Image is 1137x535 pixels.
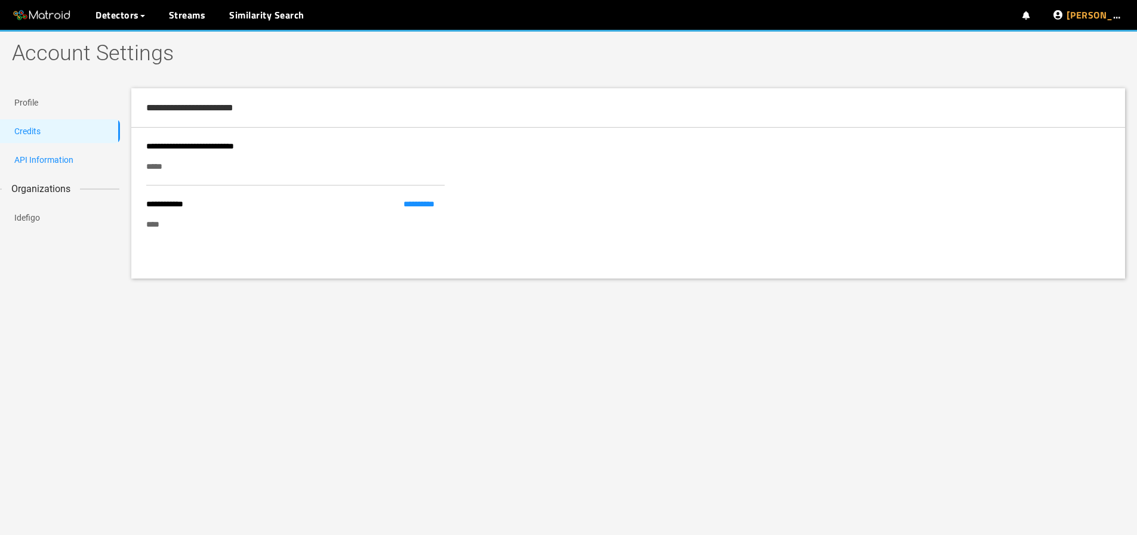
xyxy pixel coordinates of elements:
[95,8,139,22] span: Detectors
[2,181,80,196] span: Organizations
[14,213,40,222] a: Idefigo
[14,98,38,107] a: Profile
[14,155,73,165] a: API Information
[229,8,304,22] a: Similarity Search
[169,8,206,22] a: Streams
[14,126,41,136] a: Credits
[12,7,72,24] img: Matroid logo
